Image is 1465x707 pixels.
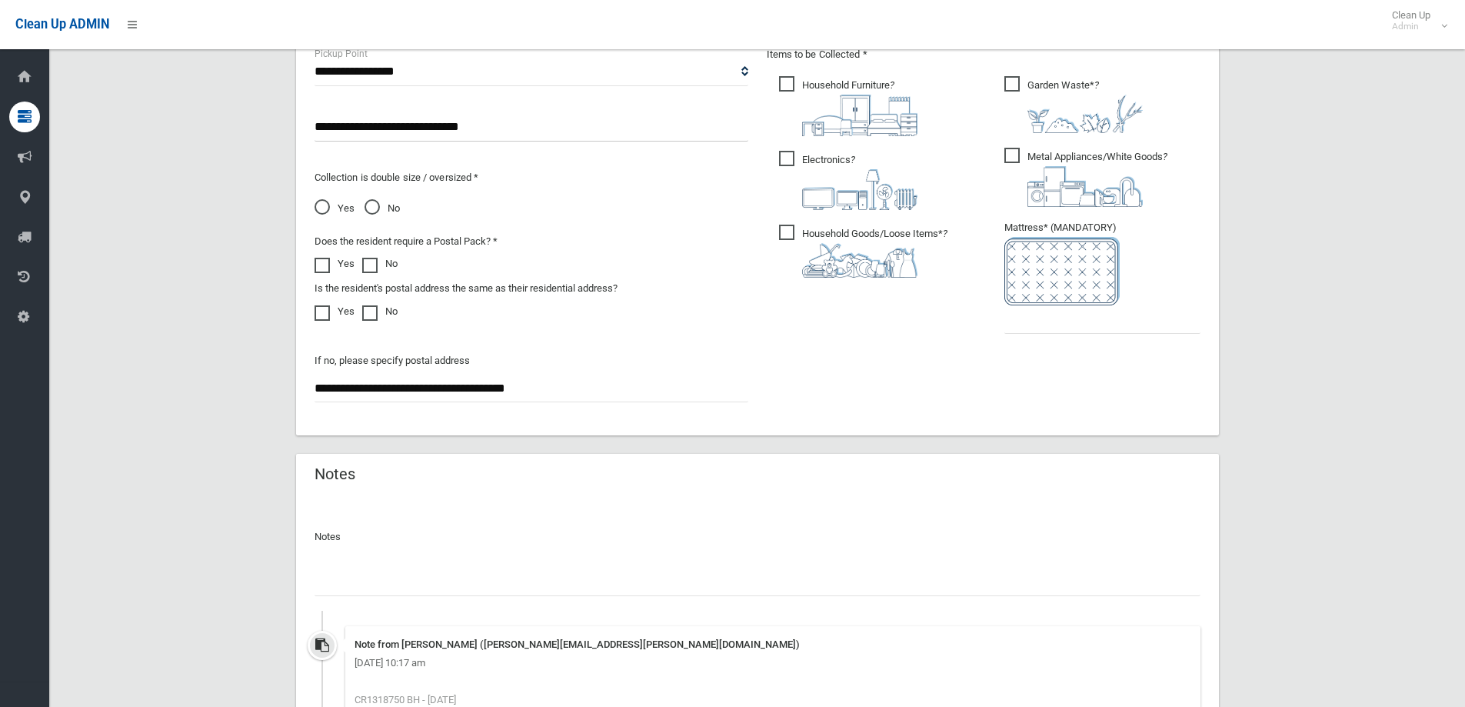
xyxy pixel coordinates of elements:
img: 394712a680b73dbc3d2a6a3a7ffe5a07.png [802,169,917,210]
header: Notes [296,459,374,489]
span: Household Furniture [779,76,917,136]
label: No [362,255,398,273]
label: No [362,302,398,321]
p: Items to be Collected * [767,45,1200,64]
span: CR1318750 BH - [DATE] [355,694,456,705]
div: [DATE] 10:17 am [355,654,1191,672]
img: aa9efdbe659d29b613fca23ba79d85cb.png [802,95,917,136]
span: Mattress* (MANDATORY) [1004,222,1200,305]
label: Is the resident's postal address the same as their residential address? [315,279,618,298]
span: No [365,199,400,218]
div: Note from [PERSON_NAME] ([PERSON_NAME][EMAIL_ADDRESS][PERSON_NAME][DOMAIN_NAME]) [355,635,1191,654]
span: Yes [315,199,355,218]
img: 4fd8a5c772b2c999c83690221e5242e0.png [1027,95,1143,133]
i: ? [802,154,917,210]
i: ? [1027,79,1143,133]
span: Electronics [779,151,917,210]
span: Household Goods/Loose Items* [779,225,947,278]
label: If no, please specify postal address [315,352,470,370]
img: 36c1b0289cb1767239cdd3de9e694f19.png [1027,166,1143,207]
label: Does the resident require a Postal Pack? * [315,232,498,251]
img: e7408bece873d2c1783593a074e5cb2f.png [1004,237,1120,305]
p: Notes [315,528,1200,546]
span: Clean Up [1384,9,1446,32]
i: ? [802,228,947,278]
span: Clean Up ADMIN [15,17,109,32]
label: Yes [315,302,355,321]
p: Collection is double size / oversized * [315,168,748,187]
small: Admin [1392,21,1430,32]
i: ? [802,79,917,136]
i: ? [1027,151,1167,207]
span: Metal Appliances/White Goods [1004,148,1167,207]
label: Yes [315,255,355,273]
span: Garden Waste* [1004,76,1143,133]
img: b13cc3517677393f34c0a387616ef184.png [802,243,917,278]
